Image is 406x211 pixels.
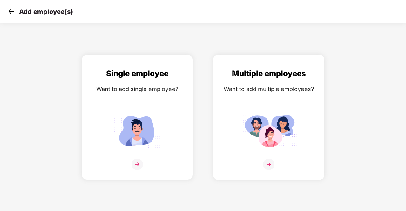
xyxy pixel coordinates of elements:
div: Want to add multiple employees? [220,84,318,94]
img: svg+xml;base64,PHN2ZyB4bWxucz0iaHR0cDovL3d3dy53My5vcmcvMjAwMC9zdmciIHdpZHRoPSIzMCIgaGVpZ2h0PSIzMC... [6,7,16,16]
p: Add employee(s) [19,8,73,16]
img: svg+xml;base64,PHN2ZyB4bWxucz0iaHR0cDovL3d3dy53My5vcmcvMjAwMC9zdmciIHdpZHRoPSIzNiIgaGVpZ2h0PSIzNi... [132,159,143,170]
div: Want to add single employee? [88,84,186,94]
div: Multiple employees [220,68,318,80]
img: svg+xml;base64,PHN2ZyB4bWxucz0iaHR0cDovL3d3dy53My5vcmcvMjAwMC9zdmciIGlkPSJNdWx0aXBsZV9lbXBsb3llZS... [240,111,297,150]
div: Single employee [88,68,186,80]
img: svg+xml;base64,PHN2ZyB4bWxucz0iaHR0cDovL3d3dy53My5vcmcvMjAwMC9zdmciIHdpZHRoPSIzNiIgaGVpZ2h0PSIzNi... [263,159,274,170]
img: svg+xml;base64,PHN2ZyB4bWxucz0iaHR0cDovL3d3dy53My5vcmcvMjAwMC9zdmciIGlkPSJTaW5nbGVfZW1wbG95ZWUiIH... [109,111,166,150]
